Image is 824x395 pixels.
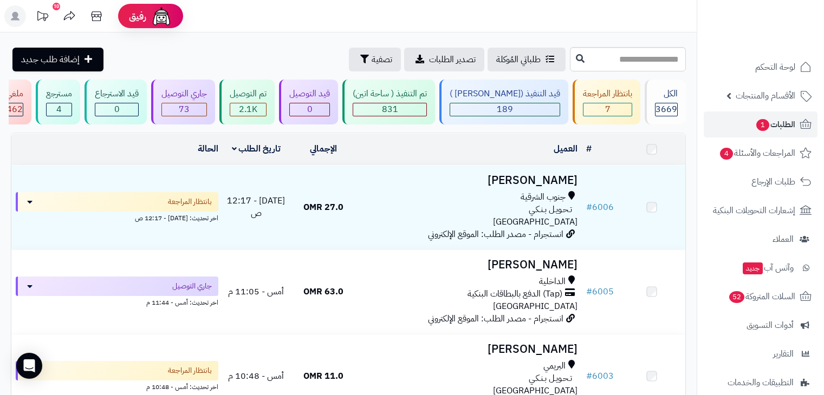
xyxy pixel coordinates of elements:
span: 462 [7,103,23,116]
span: الطلبات [755,117,795,132]
a: #6006 [586,201,614,214]
a: الإجمالي [310,142,337,155]
h3: [PERSON_NAME] [361,343,577,356]
span: تصفية [372,53,392,66]
span: أمس - 11:05 م [228,285,284,298]
span: 831 [382,103,398,116]
span: [GEOGRAPHIC_DATA] [493,300,578,313]
div: ملغي [6,88,23,100]
div: 10 [53,3,60,10]
span: أمس - 10:48 م [228,370,284,383]
span: 3669 [656,103,677,116]
span: تصدير الطلبات [429,53,476,66]
a: تصدير الطلبات [404,48,484,71]
h3: [PERSON_NAME] [361,174,577,187]
div: تم التنفيذ ( ساحة اتين) [353,88,427,100]
span: جديد [743,262,763,274]
span: وآتس آب [742,260,794,275]
span: إشعارات التحويلات البنكية [713,203,795,218]
span: التطبيقات والخدمات [728,375,794,390]
span: الداخلية [539,275,566,288]
span: 52 [729,291,744,303]
span: التقارير [773,346,794,361]
img: logo-2.png [750,28,814,50]
span: بانتظار المراجعة [168,196,212,207]
a: أدوات التسويق [704,312,817,338]
a: قيد الاسترجاع 0 [82,80,149,124]
span: [DATE] - 12:17 ص [227,194,285,220]
div: اخر تحديث: [DATE] - 12:17 ص [16,212,218,223]
a: طلباتي المُوكلة [488,48,566,71]
div: 2103 [230,103,266,116]
span: انستجرام - مصدر الطلب: الموقع الإلكتروني [428,228,563,241]
span: تـحـويـل بـنـكـي [529,203,572,216]
span: 27.0 OMR [303,201,343,214]
span: انستجرام - مصدر الطلب: الموقع الإلكتروني [428,312,563,325]
span: السلات المتروكة [728,289,795,304]
a: تاريخ الطلب [232,142,281,155]
div: 0 [95,103,138,116]
a: العميل [554,142,578,155]
a: لوحة التحكم [704,54,817,80]
span: 1 [756,119,769,131]
a: #6003 [586,370,614,383]
a: إضافة طلب جديد [12,48,103,71]
a: طلبات الإرجاع [704,169,817,195]
a: السلات المتروكة52 [704,284,817,310]
span: المراجعات والأسئلة [719,146,795,161]
div: قيد التنفيذ ([PERSON_NAME] ) [450,88,560,100]
a: إشعارات التحويلات البنكية [704,198,817,223]
span: الأقسام والمنتجات [736,88,795,103]
a: تم التوصيل 2.1K [217,80,277,124]
span: [GEOGRAPHIC_DATA] [493,215,578,228]
div: تم التوصيل [230,88,267,100]
span: 2.1K [239,103,257,116]
div: جاري التوصيل [161,88,207,100]
span: رفيق [129,10,146,23]
span: تـحـويـل بـنـكـي [529,372,572,385]
span: البريمي [543,360,566,372]
span: 0 [307,103,313,116]
div: مسترجع [46,88,72,100]
h3: [PERSON_NAME] [361,259,577,271]
span: إضافة طلب جديد [21,53,80,66]
span: # [586,285,592,298]
span: أدوات التسويق [747,318,794,333]
span: 4 [720,148,733,160]
a: قيد التوصيل 0 [277,80,340,124]
span: لوحة التحكم [755,60,795,75]
img: ai-face.png [151,5,172,27]
span: جاري التوصيل [172,281,212,292]
span: 7 [605,103,611,116]
div: 0 [290,103,329,116]
a: بانتظار المراجعة 7 [570,80,643,124]
a: العملاء [704,226,817,252]
a: الطلبات1 [704,111,817,137]
div: 7 [583,103,632,116]
a: التقارير [704,341,817,367]
div: 73 [162,103,206,116]
span: 73 [179,103,190,116]
span: العملاء [773,232,794,247]
span: طلبات الإرجاع [751,174,795,189]
a: قيد التنفيذ ([PERSON_NAME] ) 189 [437,80,570,124]
div: قيد التوصيل [289,88,330,100]
span: # [586,201,592,214]
a: #6005 [586,285,614,298]
a: وآتس آبجديد [704,255,817,281]
span: 4 [56,103,62,116]
span: 63.0 OMR [303,285,343,298]
a: # [586,142,592,155]
a: تحديثات المنصة [29,5,56,30]
span: طلباتي المُوكلة [496,53,541,66]
button: تصفية [349,48,401,71]
div: 831 [353,103,426,116]
a: تم التنفيذ ( ساحة اتين) 831 [340,80,437,124]
div: 4 [47,103,72,116]
div: اخر تحديث: أمس - 10:48 م [16,380,218,392]
span: 11.0 OMR [303,370,343,383]
div: اخر تحديث: أمس - 11:44 م [16,296,218,307]
div: قيد الاسترجاع [95,88,139,100]
div: Open Intercom Messenger [16,353,42,379]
